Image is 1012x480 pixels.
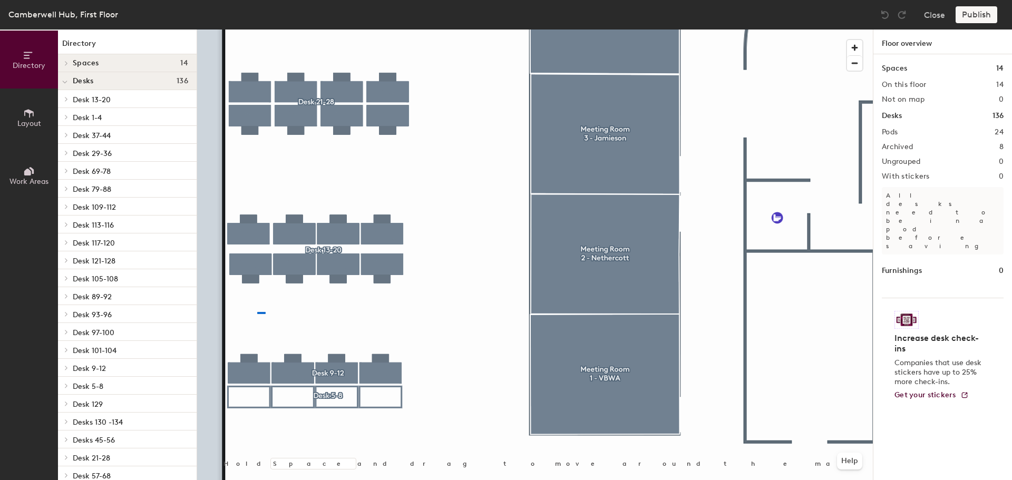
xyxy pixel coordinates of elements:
span: Desk 93-96 [73,310,112,319]
span: Desk 21-28 [73,454,110,463]
h2: 0 [999,95,1004,104]
span: Desk 129 [73,400,103,409]
span: Desk 69-78 [73,167,111,176]
img: Redo [897,9,907,20]
span: Desks 45-56 [73,436,115,445]
h2: With stickers [882,172,930,181]
span: Desk 13-20 [73,95,111,104]
span: Work Areas [9,177,48,186]
span: Desk 117-120 [73,239,115,248]
span: Desk 101-104 [73,346,116,355]
span: Desk 9-12 [73,364,106,373]
h2: Ungrouped [882,158,921,166]
span: Desk 89-92 [73,292,112,301]
span: Directory [13,61,45,70]
h1: Floor overview [873,30,1012,54]
span: Desks [73,77,93,85]
img: Sticker logo [894,311,919,329]
span: Desk 37-44 [73,131,111,140]
h2: 8 [999,143,1004,151]
h1: 14 [996,63,1004,74]
h2: On this floor [882,81,927,89]
h2: Pods [882,128,898,136]
h1: Furnishings [882,265,922,277]
img: Undo [880,9,890,20]
h4: Increase desk check-ins [894,333,985,354]
span: Desk 97-100 [73,328,114,337]
span: Layout [17,119,41,128]
h1: Directory [58,38,197,54]
button: Help [837,453,862,469]
span: Desk 79-88 [73,185,111,194]
h1: Spaces [882,63,907,74]
span: 136 [177,77,188,85]
span: Desk 5-8 [73,382,103,391]
span: Desks 130 -134 [73,418,123,427]
span: Desk 105-108 [73,275,118,283]
span: Desk 109-112 [73,203,116,212]
h1: 0 [999,265,1004,277]
span: Desk 113-116 [73,221,114,230]
span: Spaces [73,59,99,67]
div: Camberwell Hub, First Floor [8,8,118,21]
span: Desk 121-128 [73,257,115,266]
h2: 0 [999,158,1004,166]
span: Get your stickers [894,390,956,399]
p: All desks need to be in a pod before saving [882,187,1004,254]
h2: 0 [999,172,1004,181]
span: Desk 1-4 [73,113,102,122]
p: Companies that use desk stickers have up to 25% more check-ins. [894,358,985,387]
h1: 136 [992,110,1004,122]
h2: Archived [882,143,913,151]
a: Get your stickers [894,391,969,400]
h2: 14 [996,81,1004,89]
span: Desk 29-36 [73,149,112,158]
h1: Desks [882,110,902,122]
button: Close [924,6,945,23]
h2: 24 [995,128,1004,136]
span: 14 [180,59,188,67]
h2: Not on map [882,95,925,104]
